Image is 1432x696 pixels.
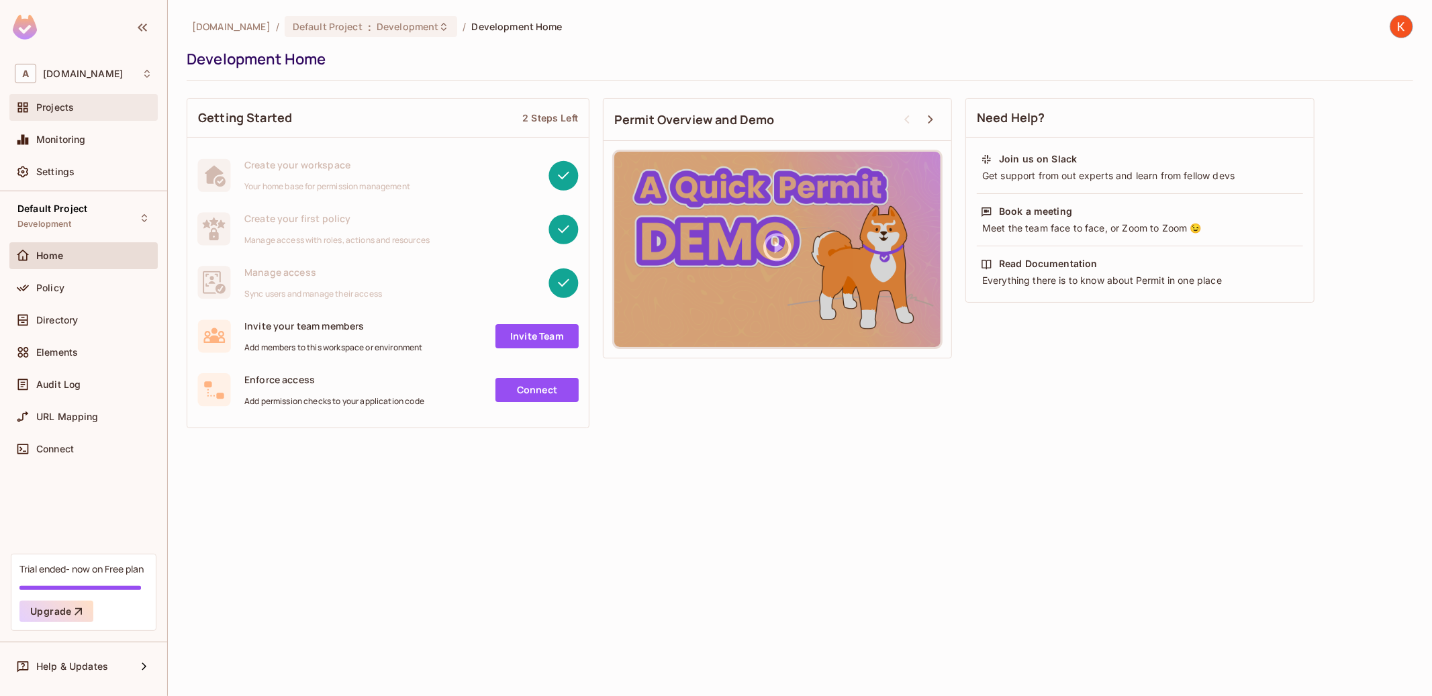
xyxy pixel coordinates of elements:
span: Sync users and manage their access [244,289,382,299]
span: Workspace: ahamove.com [43,68,123,79]
button: Upgrade [19,601,93,622]
span: Projects [36,102,74,113]
span: Manage access with roles, actions and resources [244,235,430,246]
span: Home [36,250,64,261]
div: Development Home [187,49,1406,69]
img: Khiết Cao Thanh [1390,15,1413,38]
a: Connect [495,378,579,402]
span: Create your workspace [244,158,410,171]
span: Create your first policy [244,212,430,225]
span: Permit Overview and Demo [614,111,775,128]
span: Add members to this workspace or environment [244,342,423,353]
span: Development [17,219,72,230]
span: Need Help? [977,109,1045,126]
span: Your home base for permission management [244,181,410,192]
img: SReyMgAAAABJRU5ErkJggg== [13,15,37,40]
span: Invite your team members [244,319,423,332]
div: Book a meeting [999,205,1072,218]
span: URL Mapping [36,411,99,422]
span: Policy [36,283,64,293]
span: A [15,64,36,83]
div: Everything there is to know about Permit in one place [981,274,1299,287]
span: Development Home [472,20,563,33]
span: Manage access [244,266,382,279]
span: Connect [36,444,74,454]
a: Invite Team [495,324,579,348]
span: Help & Updates [36,661,108,672]
span: Default Project [293,20,363,33]
div: Meet the team face to face, or Zoom to Zoom 😉 [981,221,1299,235]
span: Elements [36,347,78,358]
li: / [276,20,279,33]
div: 2 Steps Left [522,111,578,124]
span: Development [377,20,438,33]
span: the active workspace [192,20,271,33]
div: Read Documentation [999,257,1098,270]
span: Directory [36,315,78,326]
div: Trial ended- now on Free plan [19,562,144,575]
li: / [463,20,466,33]
span: Settings [36,166,75,177]
span: Audit Log [36,379,81,390]
span: Enforce access [244,373,424,386]
span: Add permission checks to your application code [244,396,424,407]
div: Get support from out experts and learn from fellow devs [981,169,1299,183]
div: Join us on Slack [999,152,1077,166]
span: Getting Started [198,109,292,126]
span: : [367,21,372,32]
span: Default Project [17,203,87,214]
span: Monitoring [36,134,86,145]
